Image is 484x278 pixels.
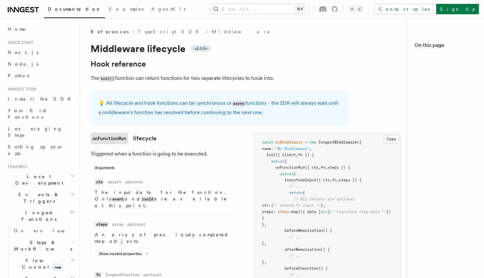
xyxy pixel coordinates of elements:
[11,239,72,252] span: Steps & Workflows
[285,266,318,271] span: beforeExecution
[91,28,129,35] span: References
[91,74,349,83] p: The function can return functions for two separate lifecycles to hook into.
[212,28,271,35] a: Middleware
[108,179,121,185] dd: object
[91,133,128,144] code: onFunctionRun
[11,225,76,237] a: Overview
[305,165,318,170] span: ({ ctx
[271,146,273,151] span: :
[262,216,264,220] span: }
[266,153,275,157] span: init
[95,222,108,227] code: steps
[321,203,323,208] span: }
[8,96,75,102] span: Install the SDK
[318,140,357,144] span: InngestMiddleware
[5,141,76,159] a: Setting up your app
[14,228,81,233] span: Overview
[5,93,76,105] a: Install the SDK
[280,172,294,176] span: return
[5,171,76,189] button: Local Development
[289,209,298,214] span: .map
[127,222,145,227] dd: optional
[98,99,341,117] p: 💡 All lifecycle and hook functions can be synchronous or functions - the SDK will always wait unt...
[294,172,296,176] span: {
[348,5,364,13] button: Toggle dark mode
[5,189,76,207] button: Events & Triggers
[262,260,264,264] span: }
[264,260,266,264] span: ,
[48,6,101,12] span: Documentation
[5,58,76,70] a: Node.js
[262,146,271,151] span: name
[5,70,76,81] a: Python
[318,266,328,271] span: () {
[271,159,285,164] span: return
[316,178,330,182] span: ({ ctx
[285,178,316,182] span: transformInput
[99,76,115,81] code: init()
[8,50,38,55] span: Next.js
[262,222,264,227] span: }
[95,179,104,185] code: ctx
[109,6,144,12] span: Examples
[5,123,76,141] a: Leveraging Steps
[52,264,63,271] span: new
[262,203,269,208] span: ctx
[275,140,303,144] span: myMiddleware
[278,209,289,214] span: steps
[273,209,275,214] span: :
[262,140,273,144] span: const
[5,209,70,222] span: Inngest Functions
[303,190,305,195] span: {
[5,87,36,92] span: Inngest tour
[8,73,31,78] span: Python
[262,241,264,245] span: }
[210,4,308,14] button: Search...⌘K
[5,173,70,186] span: Local Development
[141,197,154,202] code: runId
[8,61,38,67] span: Node.js
[328,209,330,214] span: {
[91,59,146,69] a: Hook reference
[143,272,161,277] dd: optional
[112,222,124,227] dd: array
[5,40,33,45] span: Quick start
[305,140,307,144] span: =
[99,251,151,256] button: Show nested properties
[414,41,476,52] h4: On this page
[5,23,76,35] a: Home
[111,197,125,202] code: event
[275,153,296,157] span: ({ client
[321,165,325,170] span: fn
[147,2,189,17] a: AgentKit
[271,203,273,208] span: {
[5,47,76,58] a: Next.js
[105,272,139,277] dd: InngestFunction
[11,255,76,273] button: Flow Controlnew
[5,164,27,169] span: Features
[436,4,479,14] a: Sign Up
[91,43,349,54] h1: Middleware lifecycle
[296,6,305,12] kbd: ⌘K
[262,209,273,214] span: steps
[384,135,399,143] button: Copy
[374,4,434,14] a: Contact sales
[328,165,350,170] span: steps }) {
[332,178,337,182] span: fn
[318,165,321,170] span: ,
[91,149,238,158] p: Triggered when a function is going to be executed.
[289,235,303,239] span: // ...
[298,209,323,214] span: (({ data })
[95,189,234,209] p: The input data for the function. Only and are available at this point.
[125,179,143,185] dd: optional
[273,203,321,208] span: /* extend fn input */
[337,178,339,182] span: ,
[11,257,71,270] span: Flow Control
[8,108,46,120] span: Your first Functions
[285,159,287,164] span: {
[321,247,330,252] span: () {
[232,101,245,106] code: async
[289,273,303,277] span: // ...
[91,133,156,144] a: onFunctionRunlifecycle
[330,178,332,182] span: ,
